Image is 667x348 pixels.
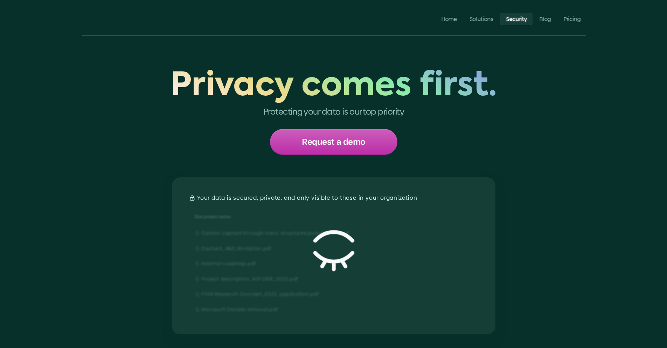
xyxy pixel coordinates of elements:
[201,291,473,298] p: FFAR Research Concept_2022_application.pdf
[197,194,479,202] p: Your data is secured, private, and only visible to those in your organization
[194,213,230,220] p: Document name
[270,129,397,155] a: Request a demo
[82,106,586,118] p: Protecting your data is our top priority
[68,15,126,23] a: STREAMLINE
[201,261,473,268] p: Internal roadmap.pdf
[201,306,473,313] p: Microsoft Dioxide removal.pdf
[563,15,581,22] p: Pricing
[436,13,463,25] a: Home
[558,13,586,25] a: Pricing
[500,13,532,25] a: Security
[470,15,493,22] p: Solutions
[201,230,473,237] p: Carbon capture through nano-structured polyefin film.pdf
[302,137,365,146] p: Request a demo
[201,245,473,252] p: CactusX_R&D_Workplan.pdf
[201,276,473,283] p: Project description_NSFSBIR_2022.pdf
[171,67,497,106] span: Privacy comes first.
[78,15,126,23] p: STREAMLINE
[534,13,556,25] a: Blog
[506,15,527,22] p: Security
[539,15,551,22] p: Blog
[441,15,457,22] p: Home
